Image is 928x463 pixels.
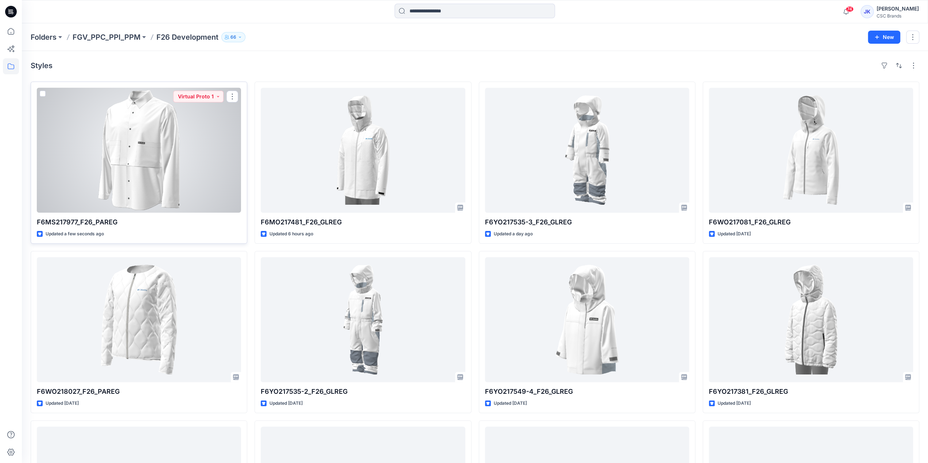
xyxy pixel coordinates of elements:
[230,33,236,41] p: 66
[877,13,919,19] div: CSC Brands
[709,387,913,397] p: F6YO217381_F26_GLREG
[494,400,527,407] p: Updated [DATE]
[494,230,533,238] p: Updated a day ago
[46,400,79,407] p: Updated [DATE]
[31,32,57,42] a: Folders
[846,6,854,12] span: 74
[485,387,689,397] p: F6YO217549-4_F26_GLREG
[269,400,303,407] p: Updated [DATE]
[861,5,874,18] div: JK
[868,31,900,44] button: New
[709,257,913,382] a: F6YO217381_F26_GLREG
[37,257,241,382] a: F6WO218027_F26_PAREG
[485,257,689,382] a: F6YO217549-4_F26_GLREG
[46,230,104,238] p: Updated a few seconds ago
[709,217,913,227] p: F6WO217081_F26_GLREG
[261,257,465,382] a: F6YO217535-2_F26_GLREG
[37,387,241,397] p: F6WO218027_F26_PAREG
[709,88,913,213] a: F6WO217081_F26_GLREG
[156,32,218,42] p: F26 Development
[877,4,919,13] div: [PERSON_NAME]
[485,217,689,227] p: F6YO217535-3_F26_GLREG
[37,88,241,213] a: F6MS217977_F26_PAREG
[269,230,313,238] p: Updated 6 hours ago
[261,387,465,397] p: F6YO217535-2_F26_GLREG
[261,217,465,227] p: F6MO217481_F26_GLREG
[73,32,140,42] a: FGV_PPC_PPI_PPM
[37,217,241,227] p: F6MS217977_F26_PAREG
[31,61,53,70] h4: Styles
[718,230,751,238] p: Updated [DATE]
[485,88,689,213] a: F6YO217535-3_F26_GLREG
[718,400,751,407] p: Updated [DATE]
[221,32,245,42] button: 66
[261,88,465,213] a: F6MO217481_F26_GLREG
